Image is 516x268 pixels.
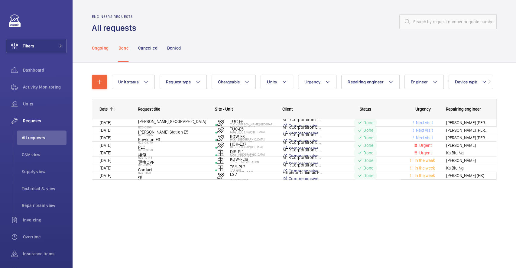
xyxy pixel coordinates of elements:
[230,122,275,126] p: TUC - [PERSON_NAME][GEOGRAPHIC_DATA]
[283,139,323,145] p: MTR Corporation Limited
[23,43,34,49] span: Filters
[138,174,207,180] span: 拍
[283,132,323,138] p: MTR Corporation Limited
[230,160,275,164] p: TSY - Tsing Yi Station
[230,168,275,171] p: The Wai
[230,153,275,156] p: KOW - [GEOGRAPHIC_DATA]
[341,75,400,89] button: Repairing engineer
[22,169,67,175] span: Supply view
[415,120,433,125] span: Next visit
[449,75,493,89] button: Device type
[230,130,275,134] p: KOW - [GEOGRAPHIC_DATA]
[283,154,323,160] p: MTR Corporation Limited
[166,79,191,84] span: Request type
[283,170,323,176] p: Emperor Cinemas Plus (TW) Limited
[22,202,67,208] span: Repair team view
[415,135,433,140] span: Next visit
[230,171,275,177] p: E27
[218,79,240,84] span: Chargeable
[446,107,481,111] span: Repairing engineer
[360,107,371,111] span: Status
[23,67,67,73] span: Dashboard
[22,152,67,158] span: CSM view
[100,166,111,170] span: [DATE]
[100,135,111,140] span: [DATE]
[446,150,489,157] span: Ka Biu Ng
[118,79,139,84] span: Unit status
[167,45,181,51] p: Denied
[446,165,489,172] span: Ka Biu Ng
[23,118,67,124] span: Requests
[446,157,489,164] span: [PERSON_NAME]
[23,234,67,240] span: Overtime
[414,173,435,178] span: In the week
[230,137,275,141] p: HOK - [GEOGRAPHIC_DATA]
[100,158,111,163] span: [DATE]
[283,147,323,153] p: MTR Corporation Limited
[212,75,256,89] button: Chargeable
[455,79,477,84] span: Device type
[23,84,67,90] span: Activity Monitoring
[138,171,207,174] h2: R25-11131
[304,79,321,84] span: Urgency
[415,128,433,133] span: Next visit
[92,15,140,19] h2: Engineers requests
[283,124,323,130] p: MTR Corporation Limited
[23,251,67,257] span: Insurance items
[415,107,431,111] span: Urgency
[363,173,373,179] p: Done
[267,79,277,84] span: Units
[23,217,67,223] span: Invoicing
[160,75,207,89] button: Request type
[100,128,111,133] span: [DATE]
[112,75,155,89] button: Unit status
[92,45,109,51] p: Ongoing
[23,101,67,107] span: Units
[283,162,323,168] p: MTR Corporation Limited
[22,186,67,192] span: Technical S. view
[446,134,489,141] span: [PERSON_NAME] [PERSON_NAME]
[446,127,489,134] span: [PERSON_NAME] [PERSON_NAME]
[283,176,323,182] a: Comprehensive
[100,143,111,148] span: [DATE]
[261,75,293,89] button: Units
[215,107,233,111] span: Site - Unit
[217,172,224,179] img: escalator.svg
[6,39,67,53] button: Filters
[138,107,160,111] span: Request title
[418,150,432,155] span: Urgent
[404,75,444,89] button: Engineer
[99,107,108,111] div: Date
[399,14,497,29] input: Search by request number or quote number
[414,166,435,170] span: In the week
[22,135,67,141] span: All requests
[448,80,462,84] span: 1 - 8 8
[92,22,140,34] h1: All requests
[414,158,435,163] span: In the week
[298,75,337,89] button: Urgency
[118,45,128,51] p: Done
[446,142,489,149] span: [PERSON_NAME]
[100,173,111,178] span: [DATE]
[100,150,111,155] span: [DATE]
[282,107,293,111] span: Client
[100,120,111,125] span: [DATE]
[418,143,432,148] span: Urgent
[348,79,384,84] span: Repairing engineer
[446,172,489,179] span: [PERSON_NAME] (HK)
[230,145,275,149] p: DIS - [GEOGRAPHIC_DATA]
[138,45,157,51] p: Cancelled
[230,177,275,183] p: 44010904
[411,79,428,84] span: Engineer
[446,119,489,126] span: [PERSON_NAME] [PERSON_NAME]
